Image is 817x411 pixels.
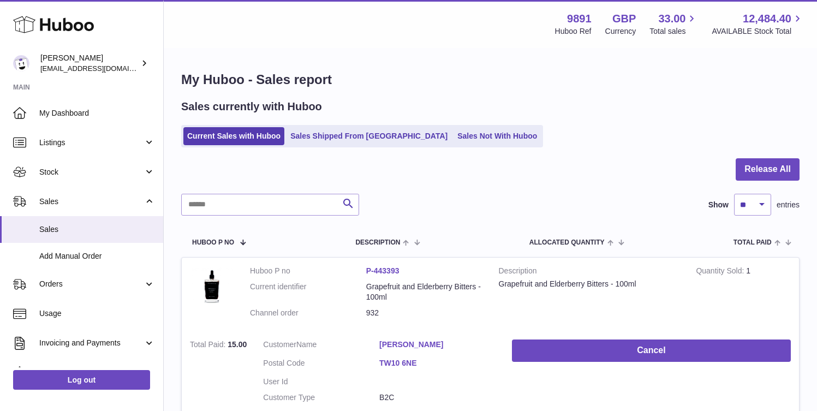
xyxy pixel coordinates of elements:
span: 12,484.40 [743,11,791,26]
span: Orders [39,279,144,289]
a: P-443393 [366,266,399,275]
img: 1653476749.jpg [190,266,234,309]
dt: Huboo P no [250,266,366,276]
span: Total paid [733,239,772,246]
span: Description [355,239,400,246]
button: Cancel [512,339,791,362]
span: Sales [39,196,144,207]
span: Add Manual Order [39,251,155,261]
strong: Total Paid [190,340,228,352]
dt: Name [263,339,379,353]
a: [PERSON_NAME] [379,339,496,350]
td: 1 [688,258,799,332]
span: [EMAIL_ADDRESS][DOMAIN_NAME] [40,64,160,73]
h2: Sales currently with Huboo [181,99,322,114]
button: Release All [736,158,800,181]
strong: Description [499,266,680,279]
dt: Current identifier [250,282,366,302]
a: Log out [13,370,150,390]
div: Huboo Ref [555,26,592,37]
dt: Postal Code [263,358,379,371]
span: entries [777,200,800,210]
span: Customer [263,340,296,349]
h1: My Huboo - Sales report [181,71,800,88]
span: My Dashboard [39,108,155,118]
dd: B2C [379,392,496,403]
label: Show [708,200,729,210]
div: Currency [605,26,636,37]
span: 15.00 [228,340,247,349]
dt: Customer Type [263,392,379,403]
dd: Grapefruit and Elderberry Bitters - 100ml [366,282,482,302]
strong: 9891 [567,11,592,26]
img: ro@thebitterclub.co.uk [13,55,29,72]
a: Current Sales with Huboo [183,127,284,145]
strong: Quantity Sold [696,266,746,278]
span: Usage [39,308,155,319]
a: 33.00 Total sales [649,11,698,37]
span: ALLOCATED Quantity [529,239,605,246]
a: 12,484.40 AVAILABLE Stock Total [712,11,804,37]
div: Grapefruit and Elderberry Bitters - 100ml [499,279,680,289]
span: 33.00 [658,11,685,26]
a: TW10 6NE [379,358,496,368]
span: Listings [39,138,144,148]
strong: GBP [612,11,636,26]
dt: User Id [263,377,379,387]
span: Stock [39,167,144,177]
a: Sales Not With Huboo [454,127,541,145]
a: Sales Shipped From [GEOGRAPHIC_DATA] [287,127,451,145]
span: Total sales [649,26,698,37]
span: Huboo P no [192,239,234,246]
dd: 932 [366,308,482,318]
span: Invoicing and Payments [39,338,144,348]
div: [PERSON_NAME] [40,53,139,74]
span: Sales [39,224,155,235]
span: AVAILABLE Stock Total [712,26,804,37]
dt: Channel order [250,308,366,318]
